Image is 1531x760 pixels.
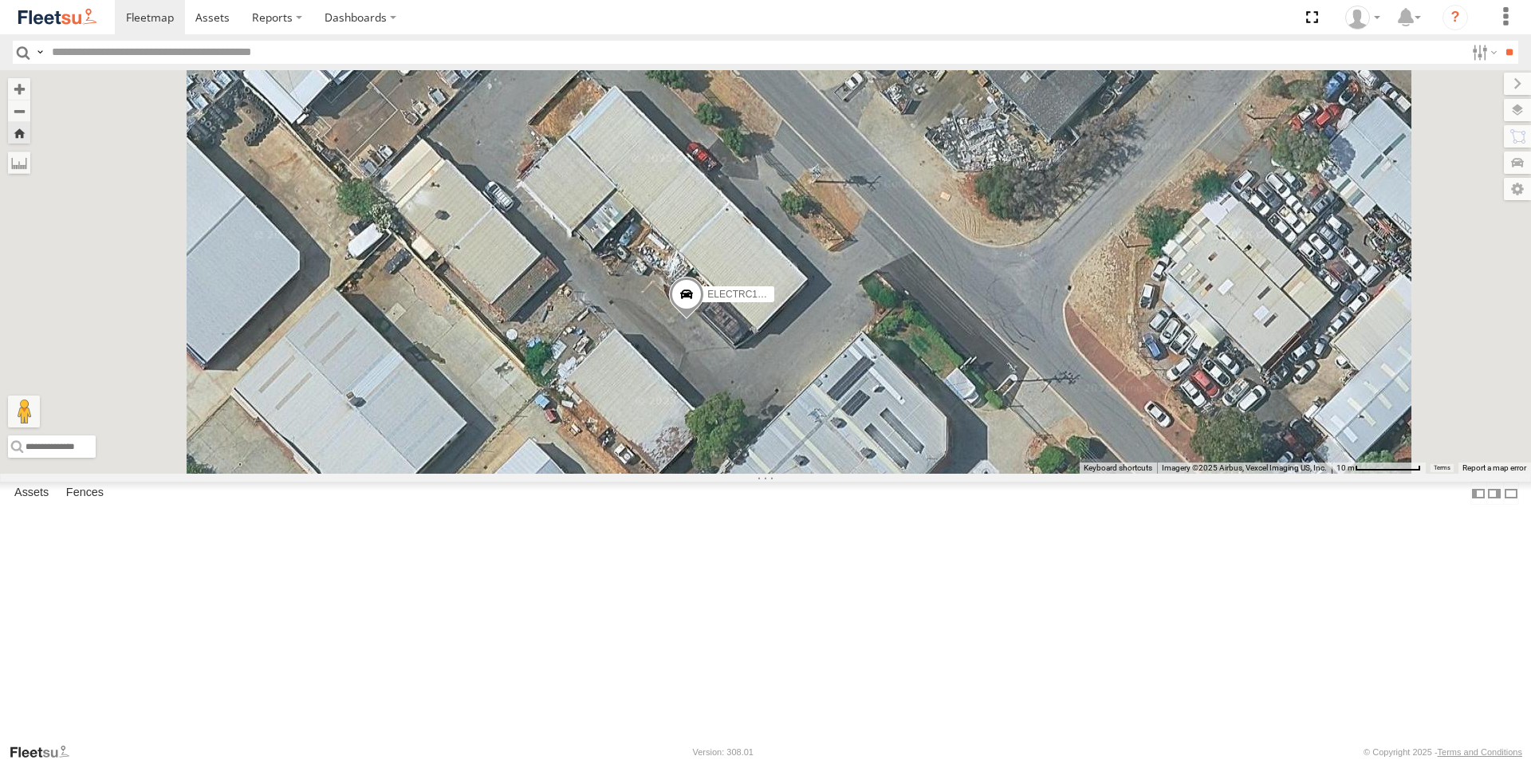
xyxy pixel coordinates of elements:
span: ELECTRC14 - Spare [707,289,797,300]
span: Imagery ©2025 Airbus, Vexcel Imaging US, Inc. [1162,463,1327,472]
a: Report a map error [1462,463,1526,472]
img: fleetsu-logo-horizontal.svg [16,6,99,28]
button: Drag Pegman onto the map to open Street View [8,396,40,427]
button: Zoom Home [8,122,30,144]
button: Keyboard shortcuts [1084,463,1152,474]
label: Map Settings [1504,178,1531,200]
a: Terms and Conditions [1438,747,1522,757]
button: Zoom out [8,100,30,122]
label: Search Filter Options [1466,41,1500,64]
a: Visit our Website [9,744,82,760]
button: Zoom in [8,78,30,100]
div: © Copyright 2025 - [1364,747,1522,757]
label: Hide Summary Table [1503,482,1519,505]
label: Measure [8,152,30,174]
button: Map Scale: 10 m per 79 pixels [1332,463,1426,474]
label: Assets [6,482,57,505]
div: Version: 308.01 [693,747,754,757]
span: 10 m [1336,463,1355,472]
label: Search Query [33,41,46,64]
i: ? [1442,5,1468,30]
a: Terms (opens in new tab) [1434,464,1450,471]
div: Wayne Betts [1340,6,1386,30]
label: Dock Summary Table to the Right [1486,482,1502,505]
label: Dock Summary Table to the Left [1470,482,1486,505]
label: Fences [58,482,112,505]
